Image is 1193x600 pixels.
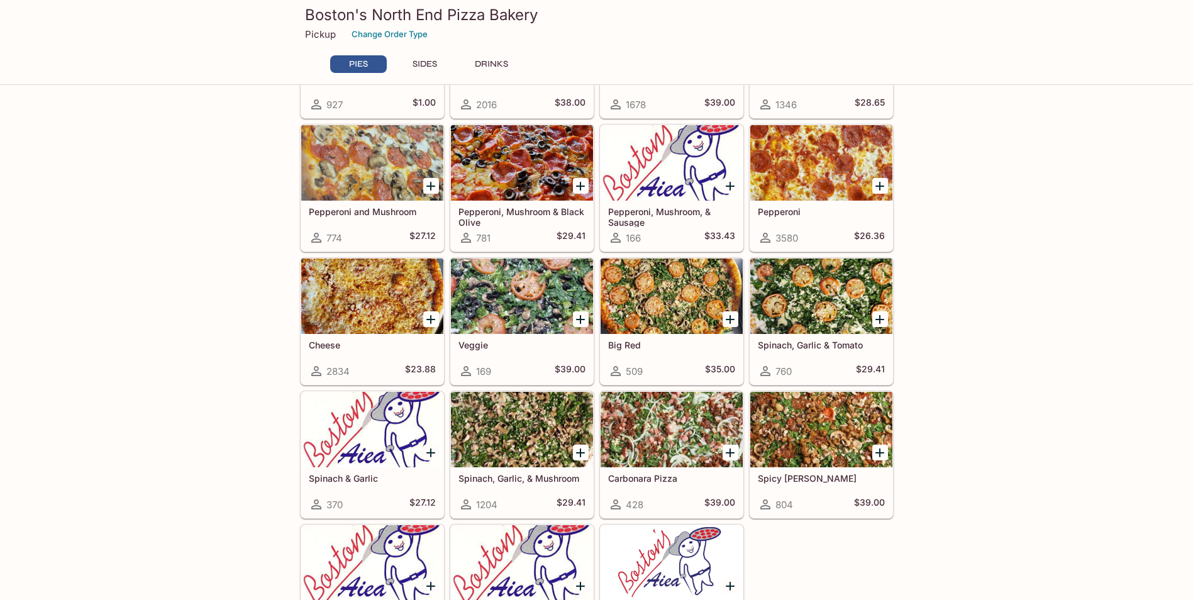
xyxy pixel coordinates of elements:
[423,311,439,327] button: Add Cheese
[423,578,439,594] button: Add Build Your Own - Red Style w/ Cheese
[704,497,735,512] h5: $39.00
[450,391,594,518] a: Spinach, Garlic, & Mushroom1204$29.41
[458,473,585,484] h5: Spinach, Garlic, & Mushroom
[409,230,436,245] h5: $27.12
[301,392,443,467] div: Spinach & Garlic
[601,392,743,467] div: Carbonara Pizza
[330,55,387,73] button: PIES
[750,125,892,201] div: Pepperoni
[758,473,885,484] h5: Spicy [PERSON_NAME]
[705,364,735,379] h5: $35.00
[573,578,589,594] button: Add Build Your Own - White Style w/ Cheese
[601,125,743,201] div: Pepperoni, Mushroom, & Sausage
[301,258,444,385] a: Cheese2834$23.88
[600,125,743,252] a: Pepperoni, Mushroom, & Sausage166$33.43
[854,230,885,245] h5: $26.36
[305,28,336,40] p: Pickup
[409,497,436,512] h5: $27.12
[626,499,643,511] span: 428
[450,258,594,385] a: Veggie169$39.00
[758,340,885,350] h5: Spinach, Garlic & Tomato
[573,445,589,460] button: Add Spinach, Garlic, & Mushroom
[608,340,735,350] h5: Big Red
[750,392,892,467] div: Spicy Jenny
[704,97,735,112] h5: $39.00
[405,364,436,379] h5: $23.88
[309,473,436,484] h5: Spinach & Garlic
[423,178,439,194] button: Add Pepperoni and Mushroom
[463,55,520,73] button: DRINKS
[450,125,594,252] a: Pepperoni, Mushroom & Black Olive781$29.41
[326,232,342,244] span: 774
[346,25,433,44] button: Change Order Type
[704,230,735,245] h5: $33.43
[301,125,444,252] a: Pepperoni and Mushroom774$27.12
[600,391,743,518] a: Carbonara Pizza428$39.00
[775,99,797,111] span: 1346
[451,258,593,334] div: Veggie
[600,258,743,385] a: Big Red509$35.00
[750,258,893,385] a: Spinach, Garlic & Tomato760$29.41
[305,5,889,25] h3: Boston's North End Pizza Bakery
[626,232,641,244] span: 166
[601,258,743,334] div: Big Red
[555,364,585,379] h5: $39.00
[723,311,738,327] button: Add Big Red
[326,99,343,111] span: 927
[476,365,491,377] span: 169
[775,232,798,244] span: 3580
[854,497,885,512] h5: $39.00
[872,311,888,327] button: Add Spinach, Garlic & Tomato
[397,55,453,73] button: SIDES
[557,497,585,512] h5: $29.41
[775,365,792,377] span: 760
[855,97,885,112] h5: $28.65
[476,499,497,511] span: 1204
[413,97,436,112] h5: $1.00
[451,392,593,467] div: Spinach, Garlic, & Mushroom
[555,97,585,112] h5: $38.00
[626,365,643,377] span: 509
[458,206,585,227] h5: Pepperoni, Mushroom & Black Olive
[573,311,589,327] button: Add Veggie
[458,340,585,350] h5: Veggie
[326,499,343,511] span: 370
[608,473,735,484] h5: Carbonara Pizza
[301,258,443,334] div: Cheese
[476,99,497,111] span: 2016
[476,232,491,244] span: 781
[626,99,646,111] span: 1678
[451,125,593,201] div: Pepperoni, Mushroom & Black Olive
[723,178,738,194] button: Add Pepperoni, Mushroom, & Sausage
[750,391,893,518] a: Spicy [PERSON_NAME]804$39.00
[423,445,439,460] button: Add Spinach & Garlic
[301,391,444,518] a: Spinach & Garlic370$27.12
[775,499,793,511] span: 804
[872,445,888,460] button: Add Spicy Jenny
[750,125,893,252] a: Pepperoni3580$26.36
[723,578,738,594] button: Add Daily Specials 1/2 & 1/2 Combo
[309,206,436,217] h5: Pepperoni and Mushroom
[758,206,885,217] h5: Pepperoni
[301,125,443,201] div: Pepperoni and Mushroom
[309,340,436,350] h5: Cheese
[608,206,735,227] h5: Pepperoni, Mushroom, & Sausage
[856,364,885,379] h5: $29.41
[573,178,589,194] button: Add Pepperoni, Mushroom & Black Olive
[872,178,888,194] button: Add Pepperoni
[723,445,738,460] button: Add Carbonara Pizza
[750,258,892,334] div: Spinach, Garlic & Tomato
[326,365,350,377] span: 2834
[557,230,585,245] h5: $29.41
